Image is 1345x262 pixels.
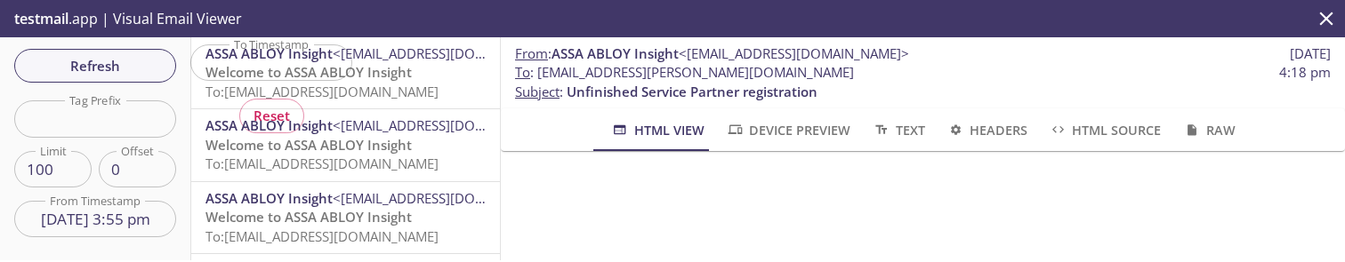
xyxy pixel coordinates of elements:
span: <[EMAIL_ADDRESS][DOMAIN_NAME]> [333,189,563,207]
span: <[EMAIL_ADDRESS][DOMAIN_NAME]> [679,44,909,62]
span: ASSA ABLOY Insight [205,116,333,134]
span: To: [EMAIL_ADDRESS][DOMAIN_NAME] [205,83,439,100]
p: : [515,63,1331,101]
div: ASSA ABLOY Insight<[EMAIL_ADDRESS][DOMAIN_NAME]>Welcome to ASSA ABLOY InsightTo:[EMAIL_ADDRESS][D... [191,182,500,253]
span: 4:18 pm [1279,63,1331,82]
span: To: [EMAIL_ADDRESS][DOMAIN_NAME] [205,227,439,245]
span: <[EMAIL_ADDRESS][DOMAIN_NAME]> [333,116,563,134]
span: testmail [14,9,68,28]
span: Welcome to ASSA ABLOY Insight [205,208,412,226]
span: [DATE] [1290,44,1331,63]
span: ASSA ABLOY Insight [205,189,333,207]
span: To: [EMAIL_ADDRESS][DOMAIN_NAME] [205,155,439,172]
span: ASSA ABLOY Insight [552,44,679,62]
span: From [515,44,548,62]
span: Text [872,119,924,141]
div: ASSA ABLOY Insight<[EMAIL_ADDRESS][DOMAIN_NAME]>Welcome to ASSA ABLOY InsightTo:[EMAIL_ADDRESS][D... [191,37,500,108]
span: Subject [515,83,560,100]
span: : [515,44,909,63]
span: Refresh [28,54,162,77]
span: Unfinished Service Partner registration [567,83,817,100]
span: Raw [1182,119,1235,141]
div: ASSA ABLOY Insight<[EMAIL_ADDRESS][DOMAIN_NAME]>Welcome to ASSA ABLOY InsightTo:[EMAIL_ADDRESS][D... [191,109,500,180]
span: Device Preview [726,119,850,141]
span: HTML Source [1049,119,1161,141]
span: Headers [946,119,1027,141]
span: Welcome to ASSA ABLOY Insight [205,136,412,154]
span: <[EMAIL_ADDRESS][DOMAIN_NAME]> [333,44,563,62]
span: HTML View [610,119,704,141]
span: ASSA ABLOY Insight [205,44,333,62]
span: : [EMAIL_ADDRESS][PERSON_NAME][DOMAIN_NAME] [515,63,854,82]
button: Refresh [14,49,176,83]
span: Welcome to ASSA ABLOY Insight [205,63,412,81]
span: To [515,63,530,81]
